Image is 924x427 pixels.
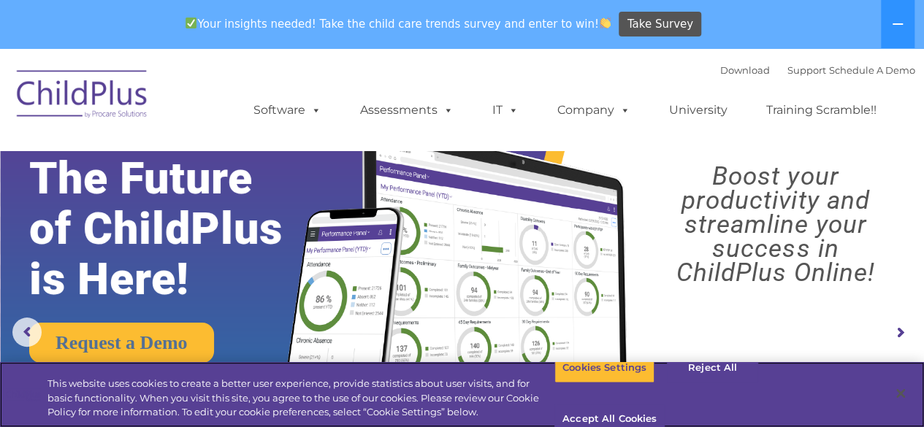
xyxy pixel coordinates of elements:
rs-layer: Boost your productivity and streamline your success in ChildPlus Online! [638,164,912,285]
a: Support [787,64,826,76]
div: This website uses cookies to create a better user experience, provide statistics about user visit... [47,377,554,420]
span: Phone number [203,156,265,167]
a: Download [720,64,770,76]
a: Assessments [345,96,468,125]
rs-layer: The Future of ChildPlus is Here! [29,153,324,304]
a: Company [543,96,645,125]
a: Training Scramble!! [752,96,891,125]
button: Cookies Settings [554,353,654,383]
span: Last name [203,96,248,107]
img: 👏 [600,18,611,28]
a: IT [478,96,533,125]
a: Schedule A Demo [829,64,915,76]
a: University [654,96,742,125]
span: Take Survey [627,12,693,37]
span: Your insights needed! Take the child care trends survey and enter to win! [180,9,617,38]
button: Reject All [667,353,758,383]
img: ChildPlus by Procare Solutions [9,60,156,133]
a: Request a Demo [29,323,214,363]
button: Close [885,377,917,409]
img: ✅ [186,18,196,28]
a: Software [239,96,336,125]
font: | [720,64,915,76]
a: Take Survey [619,12,701,37]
